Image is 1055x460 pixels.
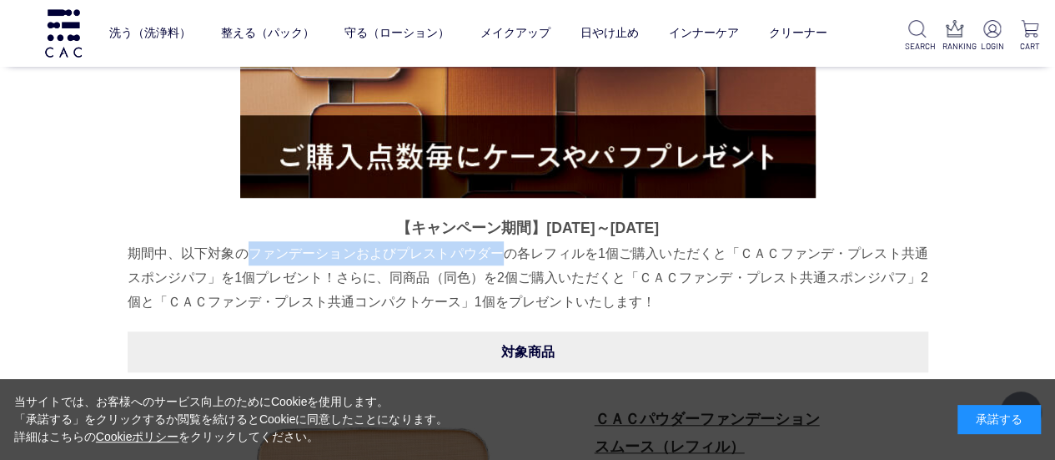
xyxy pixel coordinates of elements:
p: CART [1017,40,1042,53]
div: 当サイトでは、お客様へのサービス向上のためにCookieを使用します。 「承諾する」をクリックするか閲覧を続けるとCookieに同意したことになります。 詳細はこちらの をクリックしてください。 [14,393,448,446]
a: クリーナー [768,13,826,54]
a: SEARCH [905,20,929,53]
a: CART [1017,20,1042,53]
a: 洗う（洗浄料） [109,13,191,54]
div: 承諾する [957,405,1041,434]
div: 対象商品 [128,331,928,372]
a: Cookieポリシー [96,430,179,443]
a: 守る（ローション） [344,13,450,54]
a: LOGIN [980,20,1004,53]
a: メイクアップ [480,13,550,54]
a: RANKING [942,20,967,53]
p: 【キャンペーン期間】[DATE]～[DATE] [128,215,928,241]
p: LOGIN [980,40,1004,53]
a: インナーケア [668,13,738,54]
a: 日やけ止め [580,13,638,54]
img: logo [43,9,84,57]
p: 期間中、以下対象のファンデーションおよびプレストパウダーの各レフィルを1個ご購入いただくと「ＣＡＣファンデ・プレスト共通スポンジパフ」を1個プレゼント！さらに、同商品（同色）を2個ご購入いただく... [128,241,928,315]
p: RANKING [942,40,967,53]
p: SEARCH [905,40,929,53]
a: 整える（パック） [221,13,314,54]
